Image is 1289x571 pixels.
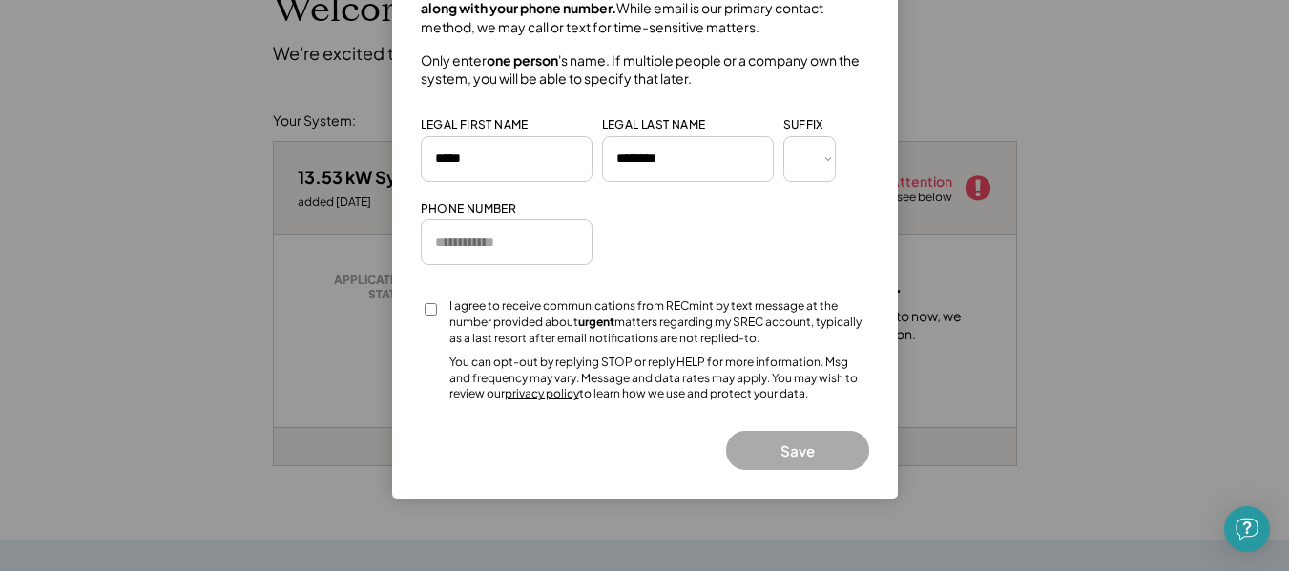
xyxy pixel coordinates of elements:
[487,51,558,69] strong: one person
[421,51,869,89] h4: Only enter 's name. If multiple people or a company own the system, you will be able to specify t...
[726,431,869,470] button: Save
[578,315,614,329] strong: urgent
[449,355,869,402] div: You can opt-out by replying STOP or reply HELP for more information. Msg and frequency may vary. ...
[505,386,579,400] a: privacy policy
[783,117,823,133] div: SUFFIX
[421,201,517,217] div: PHONE NUMBER
[449,298,869,346] div: I agree to receive communications from RECmint by text message at the number provided about matte...
[1224,506,1270,552] div: Open Intercom Messenger
[421,117,529,133] div: LEGAL FIRST NAME
[602,117,706,133] div: LEGAL LAST NAME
